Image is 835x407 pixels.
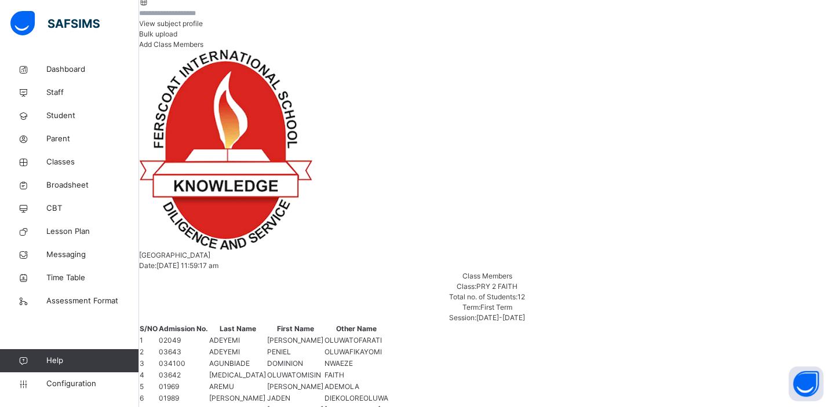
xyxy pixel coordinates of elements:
[139,381,158,393] td: 5
[209,335,267,346] td: ADEYEMI
[267,358,324,369] td: DOMINION
[156,261,218,270] span: [DATE] 11:59:17 am
[480,303,512,311] span: First Term
[209,369,267,381] td: [MEDICAL_DATA]
[324,346,389,358] td: OLUWAFIKAYOMI
[46,64,139,75] span: Dashboard
[449,313,476,322] span: Session:
[46,378,138,390] span: Configuration
[139,251,210,259] span: [GEOGRAPHIC_DATA]
[46,355,138,366] span: Help
[324,393,389,404] td: DIEKOLOREOLUWA
[139,50,312,250] img: ferscoat.png
[46,110,139,122] span: Student
[139,40,203,49] span: Add Class Members
[209,323,267,335] th: Last Name
[46,179,139,191] span: Broadsheet
[139,30,177,38] span: Bulk upload
[139,335,158,346] td: 1
[46,295,139,307] span: Assessment Format
[449,292,517,301] span: Total no. of Students:
[324,323,389,335] th: Other Name
[457,282,476,291] span: Class:
[139,323,158,335] th: S/NO
[324,358,389,369] td: NWAEZE
[139,393,158,404] td: 6
[158,369,209,381] td: 03642
[139,19,203,28] span: View subject profile
[267,335,324,346] td: [PERSON_NAME]
[476,282,517,291] span: PRY 2 FAITH
[267,381,324,393] td: [PERSON_NAME]
[462,272,512,280] span: Class Members
[209,346,267,358] td: ADEYEMI
[158,346,209,358] td: 03643
[324,369,389,381] td: FAITH
[267,346,324,358] td: PENIEL
[209,381,267,393] td: AREMU
[462,303,480,311] span: Term:
[46,203,139,214] span: CBT
[267,323,324,335] th: First Name
[46,133,139,145] span: Parent
[10,11,100,35] img: safsims
[158,323,209,335] th: Admission No.
[209,393,267,404] td: [PERSON_NAME]
[158,335,209,346] td: 02049
[139,369,158,381] td: 4
[158,393,209,404] td: 01989
[789,366,823,401] button: Open asap
[324,335,389,346] td: OLUWATOFARATI
[324,381,389,393] td: ADEMOLA
[158,358,209,369] td: 034100
[517,292,525,301] span: 12
[46,249,139,261] span: Messaging
[209,358,267,369] td: AGUNBIADE
[139,261,156,270] span: Date:
[46,156,139,168] span: Classes
[139,346,158,358] td: 2
[476,313,525,322] span: [DATE]-[DATE]
[46,272,139,284] span: Time Table
[267,369,324,381] td: OLUWATOMISIN
[158,381,209,393] td: 01969
[46,87,139,98] span: Staff
[46,226,139,237] span: Lesson Plan
[139,358,158,369] td: 3
[267,393,324,404] td: JADEN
